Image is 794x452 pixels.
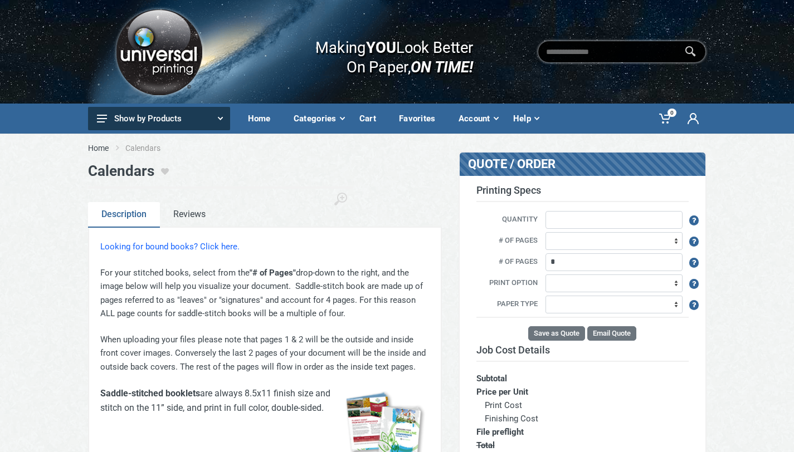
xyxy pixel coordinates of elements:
nav: breadcrumb [88,143,707,154]
label: # of Pages [468,256,544,268]
b: YOU [366,38,396,57]
a: Description [88,202,160,228]
i: ON TIME! [411,57,473,76]
div: Help [505,107,546,130]
div: Making Look Better On Paper, [294,27,474,77]
a: Favorites [391,104,451,134]
label: Print Option [468,277,544,289]
h1: Calendars [88,163,154,180]
h3: QUOTE / ORDER [468,157,615,171]
th: Print Cost [476,399,689,412]
div: Cart [352,107,391,130]
a: Cart [352,104,391,134]
label: # of Pages [468,235,544,247]
strong: Saddle-stitched booklets [100,388,200,399]
a: 0 [651,104,680,134]
th: File preflight [476,425,689,439]
img: Logo.png [112,5,206,99]
th: Price per Unit [476,385,689,399]
button: Show by Products [88,107,230,130]
h3: Job Cost Details [476,344,689,356]
strong: "# of Pages" [250,268,296,278]
p: When uploading your files please note that pages 1 & 2 will be the outside and inside front cover... [100,333,430,374]
div: Favorites [391,107,451,130]
label: Quantity [468,214,544,226]
a: Home [240,104,286,134]
li: Calendars [125,143,177,154]
a: Looking for bound books? Click here. [100,242,240,252]
h3: Printing Specs [476,184,689,202]
a: Reviews [160,202,219,228]
th: Subtotal [476,361,689,385]
div: Account [451,107,505,130]
div: Home [240,107,286,130]
label: Paper Type [468,298,544,311]
button: Email Quote [587,326,636,341]
p: For your stitched books, select from the drop-down to the right, and the image below will help yo... [100,266,430,321]
th: Finishing Cost [476,412,689,425]
span: 0 [668,109,676,117]
button: Save as Quote [528,326,585,341]
a: Home [88,143,109,154]
div: Categories [286,107,352,130]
